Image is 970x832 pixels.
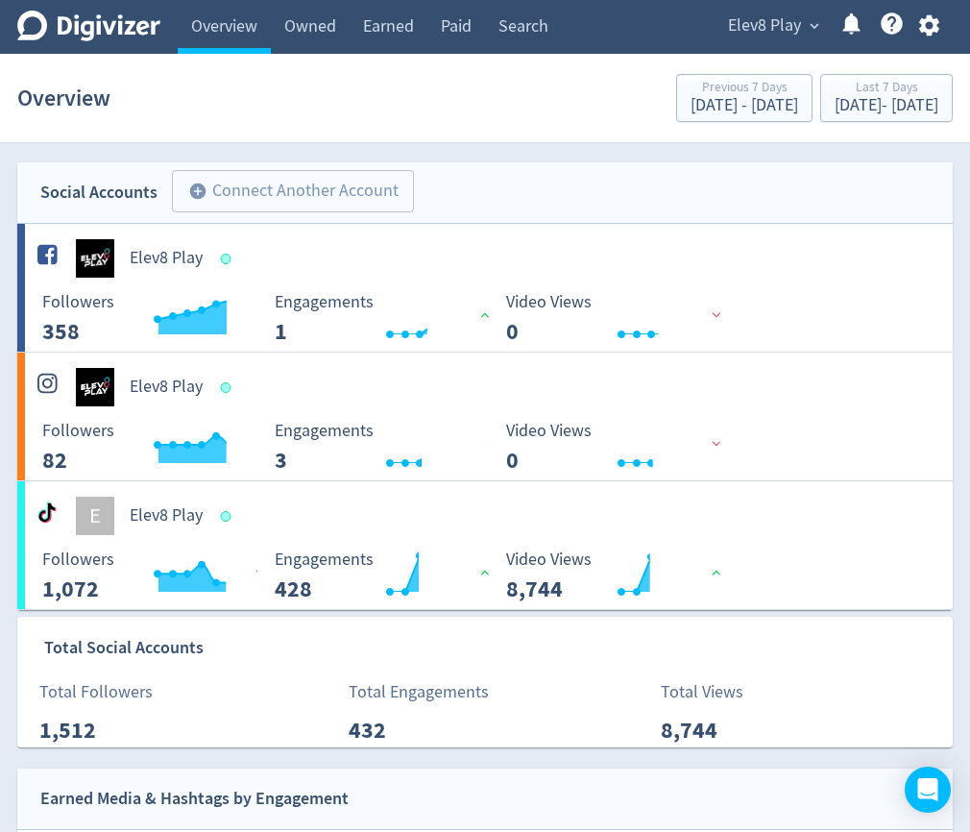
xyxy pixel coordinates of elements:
[172,170,414,212] button: Connect Another Account
[475,565,530,584] span: 100%
[39,679,153,705] p: Total Followers
[835,81,938,97] div: Last 7 Days
[76,368,114,406] img: Elev8 Play undefined
[33,551,321,601] svg: Followers ---
[806,17,823,35] span: expand_more
[707,436,762,455] span: 100%
[188,182,207,201] span: add_circle
[661,679,771,705] p: Total Views
[130,504,203,527] h5: Elev8 Play
[475,307,530,327] span: 100%
[483,436,530,455] span: 80%
[483,436,502,451] img: negative-performance.svg
[158,173,414,212] a: Connect Another Account
[221,511,237,522] span: Data last synced: 26 Sep 2025, 4:02am (AEST)
[17,67,110,129] h1: Overview
[33,293,321,344] svg: Followers ---
[497,422,785,473] svg: Video Views 0
[251,565,298,584] span: <1%
[676,74,812,122] button: Previous 7 Days[DATE] - [DATE]
[221,382,237,393] span: Data last synced: 26 Sep 2025, 12:02pm (AEST)
[17,224,953,352] a: Elev8 Play undefinedElev8 Play Followers --- Followers 358 Engagements 1 Engagements 1 100% Video...
[661,713,771,747] p: 8,744
[497,293,785,344] svg: Video Views 0
[475,307,495,322] img: positive-performance.svg
[265,422,553,473] svg: Engagements 3
[17,481,953,609] a: EElev8 Play Followers --- Followers 1,072 <1% Engagements 428 Engagements 428 100% Video Views 8,...
[707,436,726,451] img: negative-performance.svg
[728,11,801,41] span: Elev8 Play
[707,307,726,322] img: negative-performance.svg
[130,247,203,270] h5: Elev8 Play
[251,565,270,579] img: negative-performance.svg
[691,81,798,97] div: Previous 7 Days
[130,376,203,399] h5: Elev8 Play
[265,551,553,601] svg: Engagements 428
[905,767,951,813] div: Open Intercom Messenger
[691,97,798,114] div: [DATE] - [DATE]
[707,307,762,327] span: 100%
[44,617,961,679] div: Total Social Accounts
[349,713,459,747] p: 432
[40,179,158,207] div: Social Accounts
[221,254,237,264] span: Data last synced: 26 Sep 2025, 12:02pm (AEST)
[33,422,321,473] svg: Followers ---
[76,497,114,535] div: E
[17,353,953,480] a: Elev8 Play undefinedElev8 Play Followers --- Followers 82 Engagements 3 Engagements 3 80% Video V...
[721,11,824,41] button: Elev8 Play
[707,565,762,584] span: 100%
[820,74,953,122] button: Last 7 Days[DATE]- [DATE]
[835,97,938,114] div: [DATE] - [DATE]
[475,565,495,579] img: positive-performance.svg
[40,785,349,813] div: Earned Media & Hashtags by Engagement
[707,565,726,579] img: positive-performance.svg
[76,239,114,278] img: Elev8 Play undefined
[497,551,785,601] svg: Video Views 8,744
[39,713,150,747] p: 1,512
[349,679,489,705] p: Total Engagements
[265,293,553,344] svg: Engagements 1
